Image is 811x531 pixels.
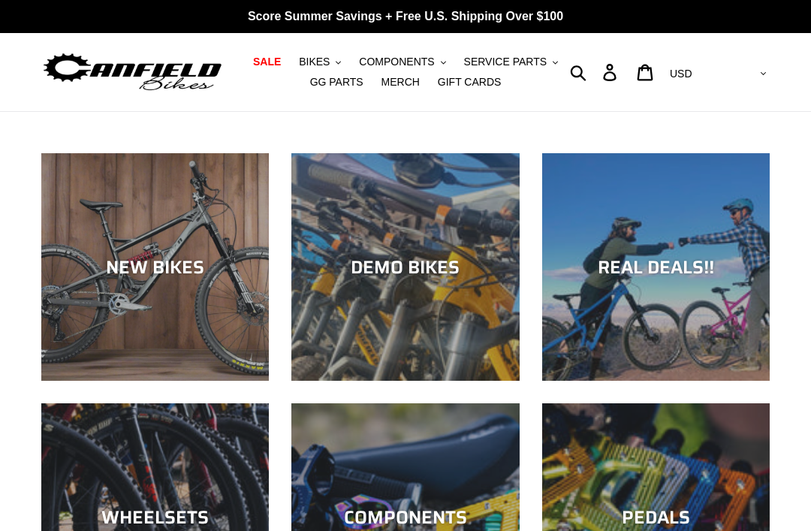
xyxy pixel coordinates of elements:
a: GG PARTS [303,72,371,92]
span: GG PARTS [310,76,363,89]
span: COMPONENTS [359,56,434,68]
a: MERCH [374,72,427,92]
a: SALE [246,52,288,72]
div: PEDALS [542,507,770,529]
div: NEW BIKES [41,256,269,278]
div: DEMO BIKES [291,256,519,278]
button: BIKES [291,52,348,72]
div: WHEELSETS [41,507,269,529]
a: GIFT CARDS [430,72,509,92]
img: Canfield Bikes [41,50,224,95]
button: SERVICE PARTS [457,52,565,72]
div: REAL DEALS!! [542,256,770,278]
div: COMPONENTS [291,507,519,529]
span: GIFT CARDS [438,76,502,89]
span: SERVICE PARTS [464,56,547,68]
a: REAL DEALS!! [542,153,770,381]
span: MERCH [381,76,420,89]
span: SALE [253,56,281,68]
a: DEMO BIKES [291,153,519,381]
span: BIKES [299,56,330,68]
button: COMPONENTS [351,52,453,72]
a: NEW BIKES [41,153,269,381]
